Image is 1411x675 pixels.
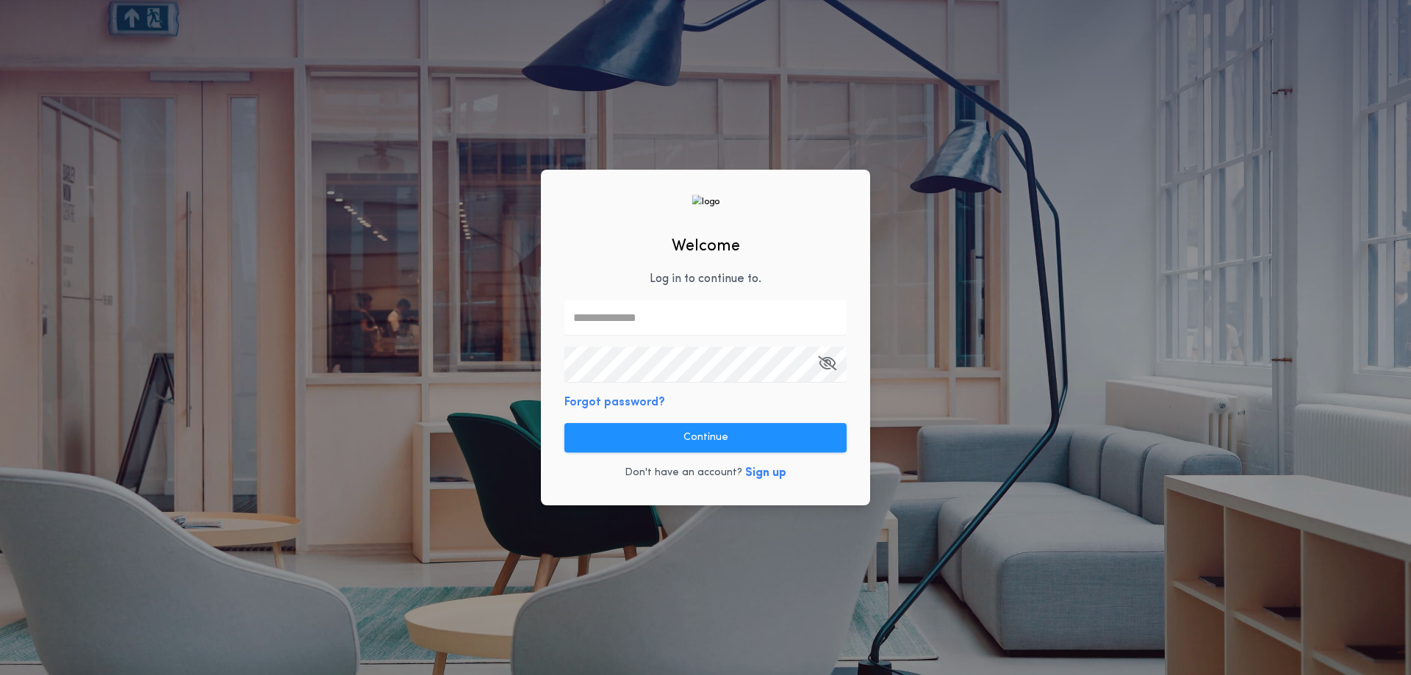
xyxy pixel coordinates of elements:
button: Forgot password? [564,394,665,411]
img: logo [692,195,719,209]
button: Continue [564,423,847,452]
p: Log in to continue to . [650,270,761,288]
h2: Welcome [672,234,740,259]
button: Sign up [745,464,786,482]
p: Don't have an account? [625,466,742,480]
